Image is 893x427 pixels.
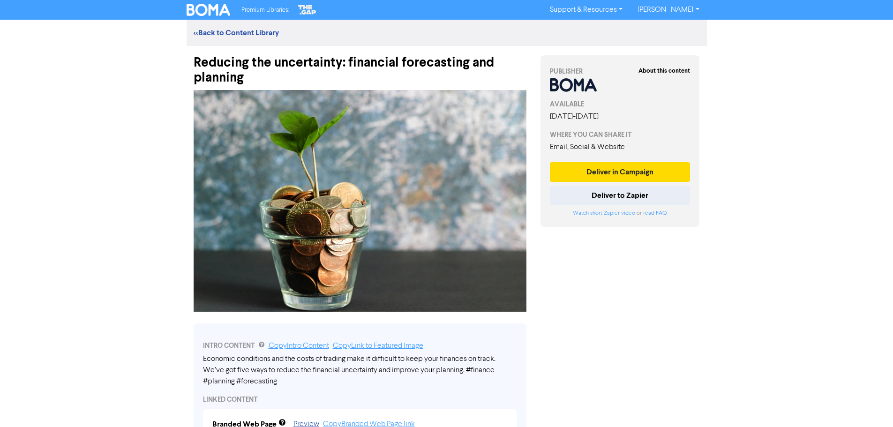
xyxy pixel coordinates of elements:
[550,99,690,109] div: AVAILABLE
[550,162,690,182] button: Deliver in Campaign
[550,67,690,76] div: PUBLISHER
[187,4,231,16] img: BOMA Logo
[638,67,690,75] strong: About this content
[550,209,690,217] div: or
[542,2,630,17] a: Support & Resources
[550,130,690,140] div: WHERE YOU CAN SHARE IT
[203,353,517,387] div: Economic conditions and the costs of trading make it difficult to keep your finances on track. We...
[550,111,690,122] div: [DATE] - [DATE]
[573,210,635,216] a: Watch short Zapier video
[550,186,690,205] button: Deliver to Zapier
[203,340,517,352] div: INTRO CONTENT
[297,4,317,16] img: The Gap
[630,2,706,17] a: [PERSON_NAME]
[241,7,289,13] span: Premium Libraries:
[643,210,667,216] a: read FAQ
[550,142,690,153] div: Email, Social & Website
[203,395,517,405] div: LINKED CONTENT
[194,28,279,37] a: <<Back to Content Library
[269,342,329,350] a: Copy Intro Content
[846,382,893,427] iframe: Chat Widget
[333,342,423,350] a: Copy Link to Featured Image
[194,46,526,85] div: Reducing the uncertainty: financial forecasting and planning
